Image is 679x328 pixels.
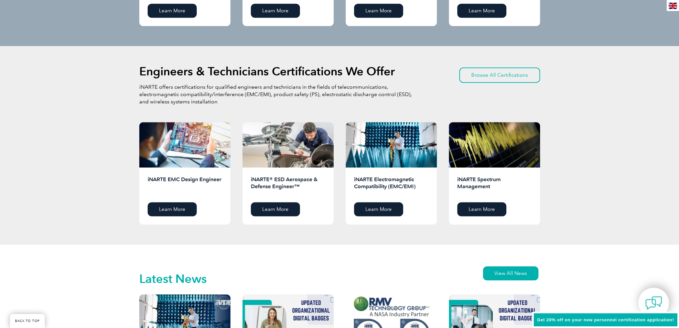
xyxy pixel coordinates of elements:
img: en [669,3,677,9]
a: Learn More [354,202,403,216]
h2: Latest News [139,274,207,284]
a: Learn More [251,202,300,216]
a: Learn More [457,202,506,216]
h2: iNARTE® ESD Aerospace & Defense Engineer™ [251,176,325,197]
a: Learn More [457,4,506,18]
a: Learn More [251,4,300,18]
img: contact-chat.png [645,295,662,311]
a: View All News [483,266,538,280]
h2: iNARTE Electromagnetic Compatibility (EMC/EMI) [354,176,429,197]
span: Get 20% off on your new personnel certification application! [537,317,674,322]
h2: Engineers & Technicians Certifications We Offer [139,66,395,77]
a: Learn More [148,4,197,18]
h2: iNARTE Spectrum Management [457,176,532,197]
h2: iNARTE EMC Design Engineer [148,176,222,197]
a: Learn More [148,202,197,216]
p: iNARTE offers certifications for qualified engineers and technicians in the fields of telecommuni... [139,83,413,105]
a: BACK TO TOP [10,314,45,328]
a: Browse All Certifications [459,67,540,83]
a: Learn More [354,4,403,18]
